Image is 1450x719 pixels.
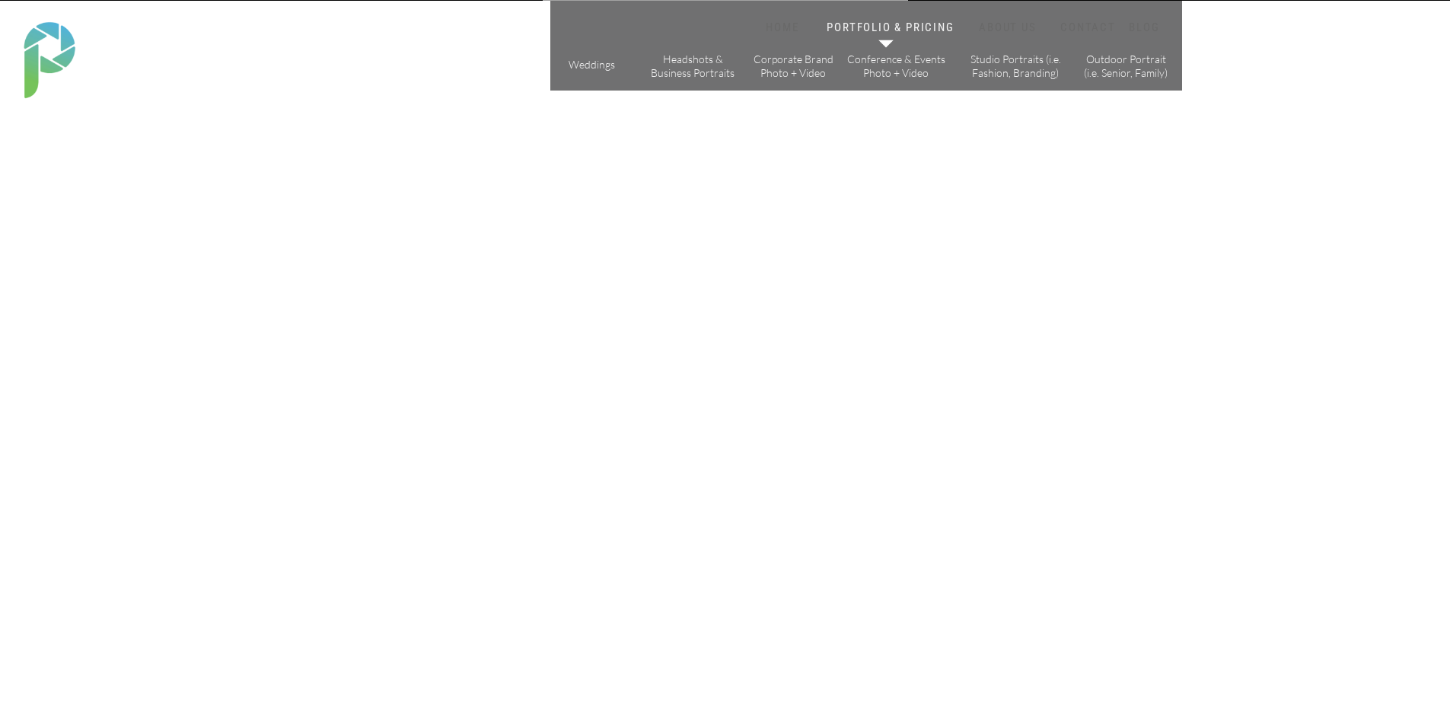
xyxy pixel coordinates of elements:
[976,21,1040,35] a: ABOUT US
[750,52,837,79] a: Corporate Brand Photo + Video
[565,58,619,74] a: Weddings
[499,510,584,528] a: Get Pricing
[320,510,425,539] a: Portfolio
[1083,52,1169,79] a: Outdoor Portrait (i.e. Senior, Family)
[846,52,946,79] a: Conference & Events Photo + Video
[824,21,958,35] a: PORTFOLIO & PRICING
[650,52,736,79] a: Headshots & Business Portraits
[1126,21,1164,35] a: BLOG
[315,274,742,425] h1: Sacramento Headshots that Captivate
[750,21,815,35] a: HOME
[964,52,1067,79] a: Studio Portraits (i.e. Fashion, Branding)
[1057,21,1120,35] a: CONTACT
